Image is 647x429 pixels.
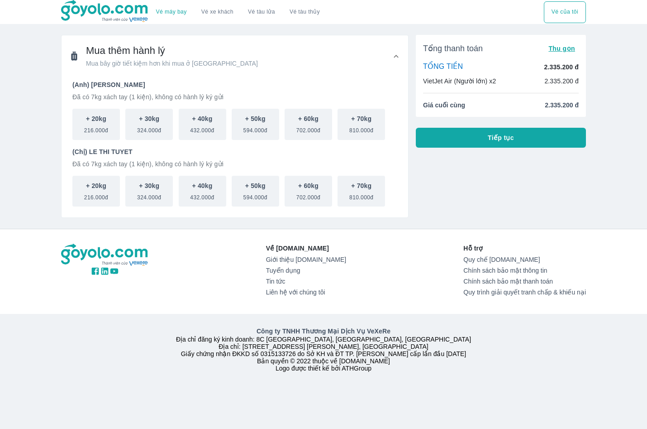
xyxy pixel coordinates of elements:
p: + 70kg [351,181,371,190]
p: + 20kg [86,181,106,190]
a: Tin tức [266,278,346,285]
span: 432.000đ [190,190,214,201]
div: Mua thêm hành lýMua bây giờ tiết kiệm hơn khi mua ở [GEOGRAPHIC_DATA] [62,35,408,77]
div: choose transportation mode [149,1,327,23]
p: + 70kg [351,114,371,123]
p: + 50kg [245,114,266,123]
span: 810.000đ [349,123,373,134]
span: Mua bây giờ tiết kiệm hơn khi mua ở [GEOGRAPHIC_DATA] [86,59,258,68]
span: Mua thêm hành lý [86,44,258,57]
p: (Anh) [PERSON_NAME] [72,80,397,89]
span: 324.000đ [137,123,161,134]
p: + 50kg [245,181,266,190]
span: Giá cuối cùng [423,101,465,110]
a: Giới thiệu [DOMAIN_NAME] [266,256,346,263]
button: + 50kg594.000đ [232,176,279,207]
span: 702.000đ [296,190,320,201]
p: 2.335.200 đ [544,63,579,72]
p: Đã có 7kg xách tay (1 kiện), không có hành lý ký gửi [72,92,397,101]
span: 216.000đ [84,190,108,201]
div: scrollable baggage options [72,176,397,207]
a: Liên hệ với chúng tôi [266,289,346,296]
p: TỔNG TIỀN [423,62,463,72]
button: Tiếp tục [416,128,586,148]
a: Vé xe khách [201,9,233,15]
button: + 70kg810.000đ [338,176,385,207]
span: Tiếp tục [488,133,514,142]
button: + 20kg216.000đ [72,109,120,140]
button: + 40kg432.000đ [179,109,226,140]
button: + 60kg702.000đ [285,176,332,207]
a: Chính sách bảo mật thông tin [463,267,586,274]
button: Vé của tôi [544,1,586,23]
span: 702.000đ [296,123,320,134]
p: + 30kg [139,114,159,123]
p: + 40kg [192,114,213,123]
p: Về [DOMAIN_NAME] [266,244,346,253]
button: + 50kg594.000đ [232,109,279,140]
span: 810.000đ [349,190,373,201]
span: 594.000đ [243,190,267,201]
p: (Chị) LE THI TUYET [72,147,397,156]
button: + 70kg810.000đ [338,109,385,140]
span: Tổng thanh toán [423,43,483,54]
button: + 30kg324.000đ [125,109,173,140]
span: 594.000đ [243,123,267,134]
a: Vé máy bay [156,9,187,15]
button: Vé tàu thủy [282,1,327,23]
span: 2.335.200 đ [545,101,579,110]
span: 216.000đ [84,123,108,134]
p: Hỗ trợ [463,244,586,253]
div: choose transportation mode [544,1,586,23]
button: + 20kg216.000đ [72,176,120,207]
p: + 60kg [298,114,319,123]
div: Địa chỉ đăng ký kinh doanh: 8C [GEOGRAPHIC_DATA], [GEOGRAPHIC_DATA], [GEOGRAPHIC_DATA] Địa chỉ: [... [56,327,591,372]
p: + 20kg [86,114,106,123]
button: + 60kg702.000đ [285,109,332,140]
span: 432.000đ [190,123,214,134]
p: VietJet Air (Người lớn) x2 [423,77,496,86]
a: Quy chế [DOMAIN_NAME] [463,256,586,263]
button: + 30kg324.000đ [125,176,173,207]
button: Thu gọn [545,42,579,55]
a: Chính sách bảo mật thanh toán [463,278,586,285]
a: Tuyển dụng [266,267,346,274]
p: + 60kg [298,181,319,190]
p: + 30kg [139,181,159,190]
span: 324.000đ [137,190,161,201]
a: Quy trình giải quyết tranh chấp & khiếu nại [463,289,586,296]
a: Vé tàu lửa [241,1,282,23]
p: + 40kg [192,181,213,190]
span: Thu gọn [548,45,575,52]
div: scrollable baggage options [72,109,397,140]
button: + 40kg432.000đ [179,176,226,207]
p: Đã có 7kg xách tay (1 kiện), không có hành lý ký gửi [72,159,397,169]
p: 2.335.200 đ [544,77,579,86]
div: Mua thêm hành lýMua bây giờ tiết kiệm hơn khi mua ở [GEOGRAPHIC_DATA] [62,77,408,217]
img: logo [61,244,149,266]
p: Công ty TNHH Thương Mại Dịch Vụ VeXeRe [63,327,584,336]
